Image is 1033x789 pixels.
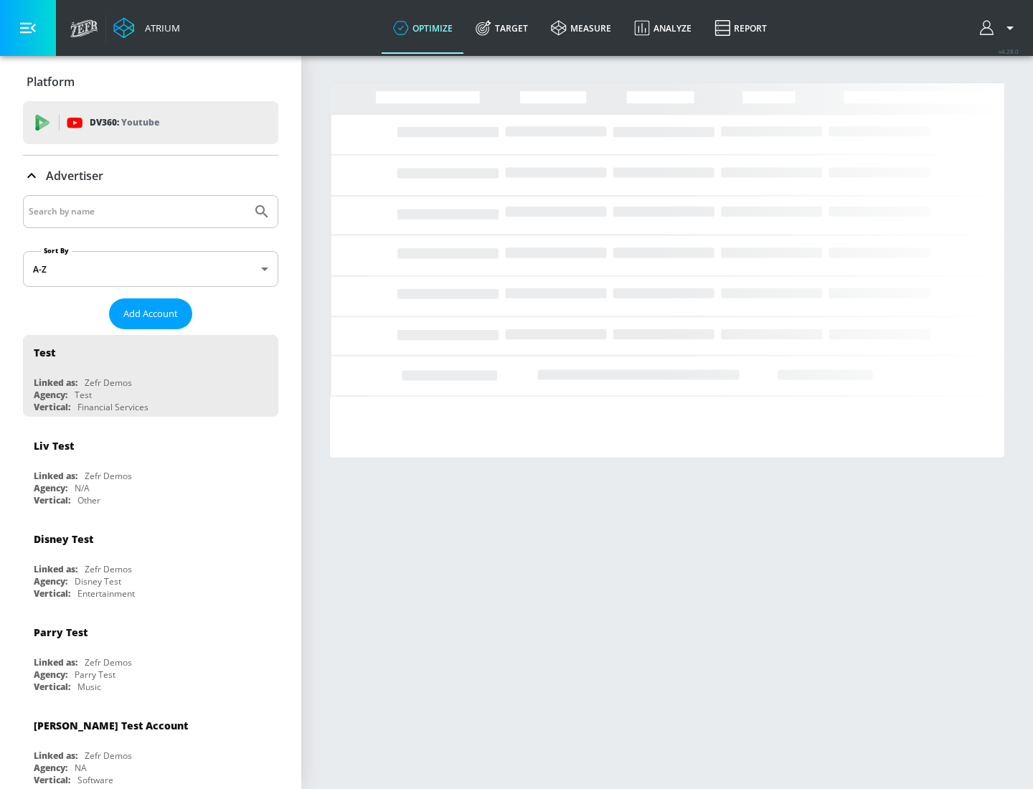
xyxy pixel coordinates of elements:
[34,762,67,774] div: Agency:
[464,2,539,54] a: Target
[23,335,278,417] div: TestLinked as:Zefr DemosAgency:TestVertical:Financial Services
[77,587,135,600] div: Entertainment
[23,521,278,603] div: Disney TestLinked as:Zefr DemosAgency:Disney TestVertical:Entertainment
[34,439,74,453] div: Liv Test
[75,668,115,681] div: Parry Test
[34,656,77,668] div: Linked as:
[109,298,192,329] button: Add Account
[34,494,70,506] div: Vertical:
[85,563,132,575] div: Zefr Demos
[77,401,148,413] div: Financial Services
[85,377,132,389] div: Zefr Demos
[77,681,101,693] div: Music
[34,532,93,546] div: Disney Test
[75,762,87,774] div: NA
[34,377,77,389] div: Linked as:
[34,750,77,762] div: Linked as:
[23,615,278,696] div: Parry TestLinked as:Zefr DemosAgency:Parry TestVertical:Music
[123,306,178,322] span: Add Account
[77,774,113,786] div: Software
[34,575,67,587] div: Agency:
[23,251,278,287] div: A-Z
[999,47,1019,55] span: v 4.28.0
[34,389,67,401] div: Agency:
[34,587,70,600] div: Vertical:
[77,494,100,506] div: Other
[34,625,88,639] div: Parry Test
[121,115,159,130] p: Youtube
[34,401,70,413] div: Vertical:
[34,681,70,693] div: Vertical:
[34,482,67,494] div: Agency:
[34,470,77,482] div: Linked as:
[75,575,121,587] div: Disney Test
[34,668,67,681] div: Agency:
[27,74,75,90] p: Platform
[34,563,77,575] div: Linked as:
[85,656,132,668] div: Zefr Demos
[29,202,246,221] input: Search by name
[34,719,188,732] div: [PERSON_NAME] Test Account
[34,346,55,359] div: Test
[46,168,103,184] p: Advertiser
[85,470,132,482] div: Zefr Demos
[139,22,180,34] div: Atrium
[23,62,278,102] div: Platform
[75,482,90,494] div: N/A
[703,2,778,54] a: Report
[85,750,132,762] div: Zefr Demos
[75,389,92,401] div: Test
[34,774,70,786] div: Vertical:
[539,2,623,54] a: measure
[23,101,278,144] div: DV360: Youtube
[113,17,180,39] a: Atrium
[41,246,72,255] label: Sort By
[90,115,159,131] p: DV360:
[23,156,278,196] div: Advertiser
[382,2,464,54] a: optimize
[23,428,278,510] div: Liv TestLinked as:Zefr DemosAgency:N/AVertical:Other
[623,2,703,54] a: Analyze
